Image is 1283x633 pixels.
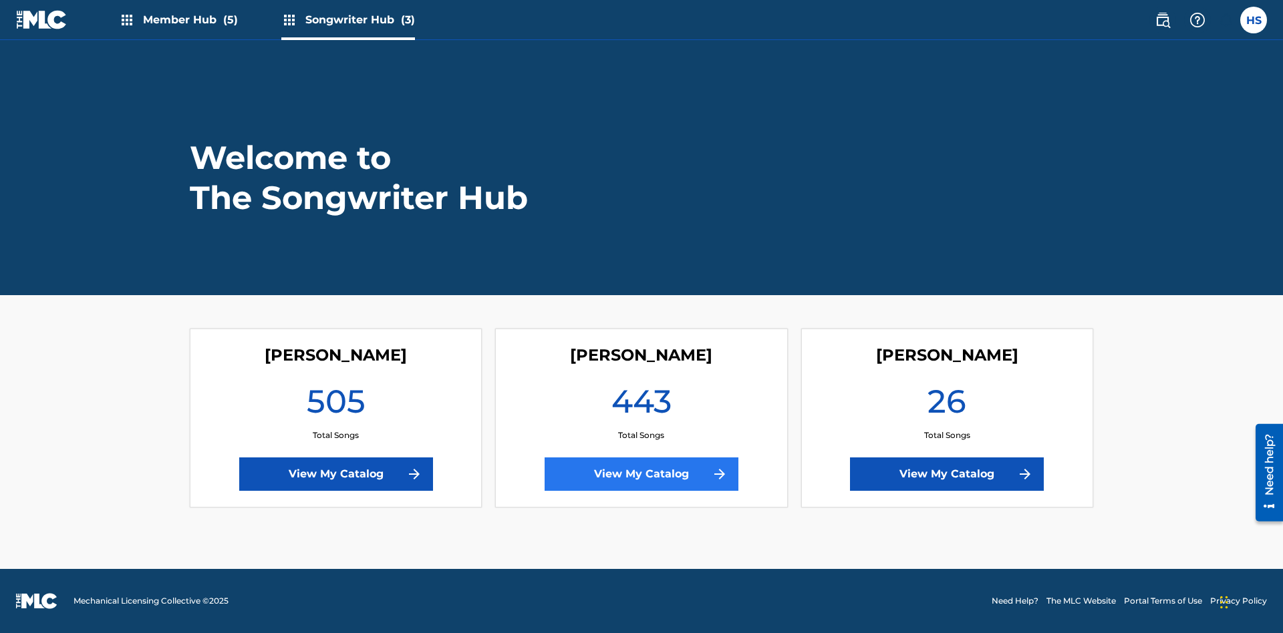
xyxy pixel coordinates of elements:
[1210,595,1267,607] a: Privacy Policy
[712,466,728,482] img: f7272a7cc735f4ea7f67.svg
[1149,7,1176,33] a: Public Search
[1219,13,1232,27] div: Notifications
[611,381,672,429] h1: 443
[1184,7,1211,33] div: Help
[1216,569,1283,633] iframe: Chat Widget
[1189,12,1205,28] img: help
[1246,419,1283,528] iframe: Resource Center
[1046,595,1116,607] a: The MLC Website
[924,429,970,441] p: Total Songs
[281,12,297,28] img: Top Rightsholders
[570,345,712,365] h4: Toby Songwriter
[876,345,1018,365] h4: Christina Singuilera
[16,593,57,609] img: logo
[305,12,415,27] span: Songwriter Hub
[239,457,433,491] a: View My Catalog
[1155,12,1171,28] img: search
[1240,7,1267,33] div: User Menu
[928,381,966,429] h1: 26
[1017,466,1033,482] img: f7272a7cc735f4ea7f67.svg
[618,429,664,441] p: Total Songs
[545,457,738,491] a: View My Catalog
[1220,582,1228,622] div: Drag
[119,12,135,28] img: Top Rightsholders
[406,466,422,482] img: f7272a7cc735f4ea7f67.svg
[190,138,531,218] h1: Welcome to The Songwriter Hub
[313,429,359,441] p: Total Songs
[223,13,238,26] span: (5)
[1124,595,1202,607] a: Portal Terms of Use
[143,12,238,27] span: Member Hub
[16,10,67,29] img: MLC Logo
[265,345,407,365] h4: Lorna Singerton
[992,595,1038,607] a: Need Help?
[850,457,1044,491] a: View My Catalog
[74,595,229,607] span: Mechanical Licensing Collective © 2025
[401,13,415,26] span: (3)
[307,381,366,429] h1: 505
